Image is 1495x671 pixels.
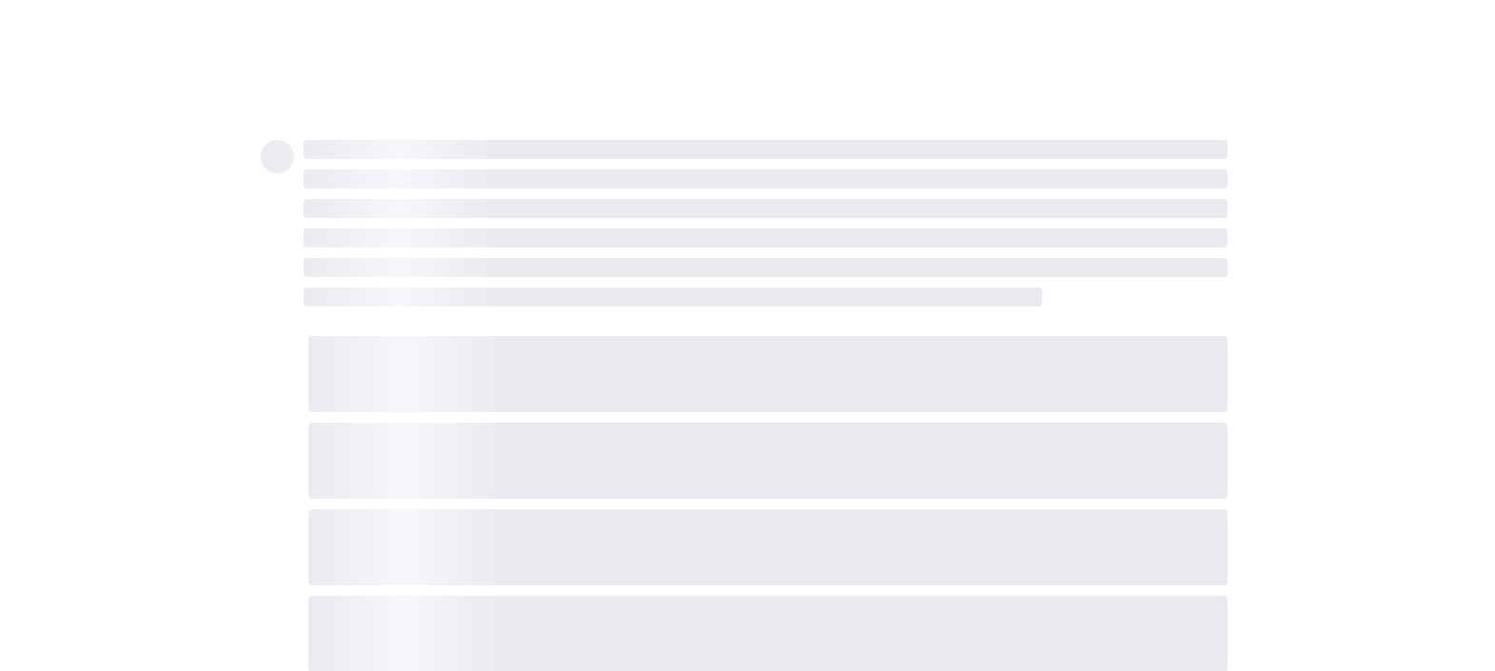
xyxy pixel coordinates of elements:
[308,509,1228,585] span: ‌
[304,140,1228,159] span: ‌
[308,336,1228,412] span: ‌
[261,140,294,173] span: ‌
[304,287,1043,306] span: ‌
[304,199,1228,218] span: ‌
[304,169,1228,188] span: ‌
[304,228,1228,247] span: ‌
[304,258,1228,277] span: ‌
[308,423,1228,499] span: ‌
